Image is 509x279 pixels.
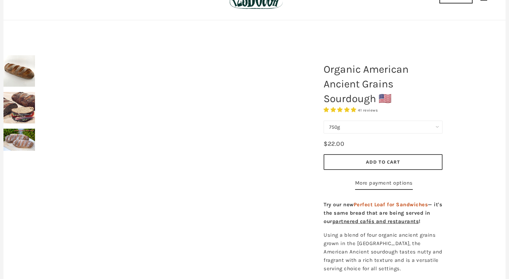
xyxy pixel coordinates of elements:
[324,107,358,113] span: 4.93 stars
[3,55,35,87] img: Organic American Ancient Grains Sourdough 🇺🇸
[324,139,344,149] div: $22.00
[354,201,428,208] span: Perfect Loaf for Sandwiches
[324,232,443,272] span: Using a blend of four organic ancient grains grown in the [GEOGRAPHIC_DATA], the American Ancient...
[324,201,442,224] strong: Try our new — it's the same bread that are being served in our !
[3,92,35,123] img: Organic American Ancient Grains Sourdough 🇺🇸
[318,58,448,109] h1: Organic American Ancient Grains Sourdough 🇺🇸
[324,154,443,170] button: Add to Cart
[358,108,378,113] span: 41 reviews
[332,218,419,224] a: partnered cafés and restaurants
[3,129,35,151] img: Organic American Ancient Grains Sourdough 🇺🇸
[35,55,296,238] img: Organic American Ancient Grains Sourdough 🇺🇸
[366,159,400,165] span: Add to Cart
[355,179,413,190] a: More payment options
